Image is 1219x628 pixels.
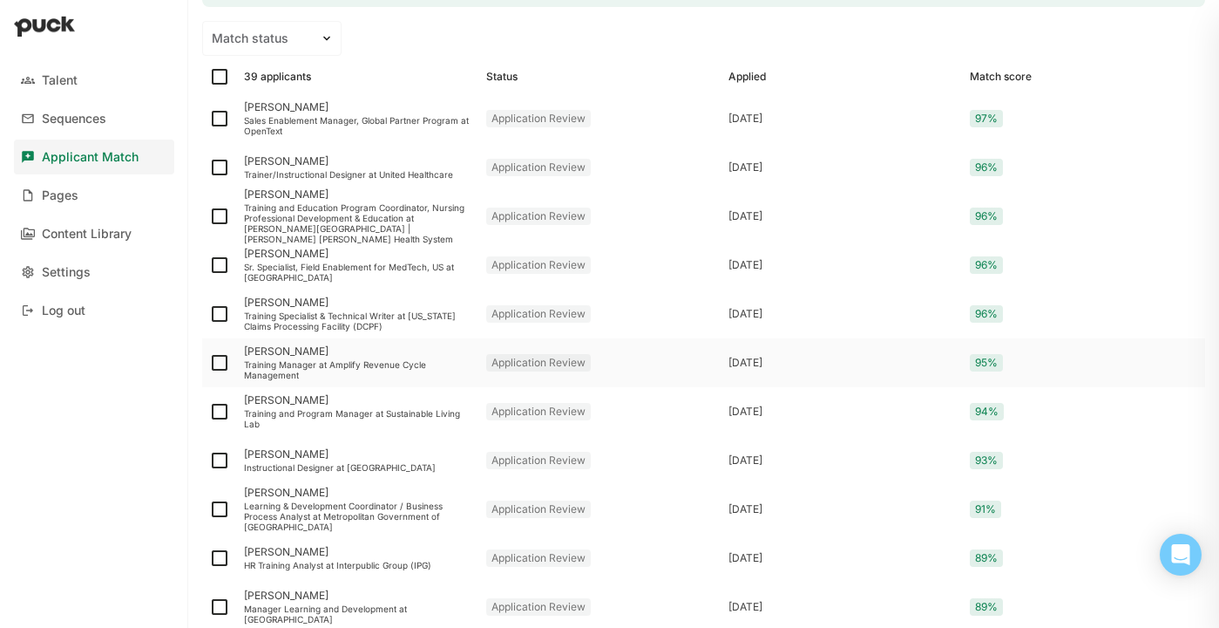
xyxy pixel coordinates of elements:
[244,71,311,83] div: 39 applicants
[244,188,472,201] div: [PERSON_NAME]
[14,63,174,98] a: Talent
[244,248,472,260] div: [PERSON_NAME]
[728,161,957,174] div: [DATE]
[486,354,591,372] div: Application Review
[244,101,472,113] div: [PERSON_NAME]
[42,150,139,165] div: Applicant Match
[728,454,957,467] div: [DATE]
[486,598,591,616] div: Application Review
[1160,534,1202,576] div: Open Intercom Messenger
[486,501,591,518] div: Application Review
[970,598,1003,616] div: 89%
[244,546,472,558] div: [PERSON_NAME]
[244,311,472,331] div: Training Specialist & Technical Writer at [US_STATE] Claims Processing Facility (DCPF)
[244,560,472,570] div: HR Training Analyst at Interpublic Group (IPG)
[42,188,78,203] div: Pages
[970,159,1003,176] div: 96%
[970,208,1003,225] div: 96%
[728,210,957,222] div: [DATE]
[728,71,766,83] div: Applied
[14,101,174,136] a: Sequences
[486,403,591,420] div: Application Review
[42,304,85,318] div: Log out
[486,452,591,469] div: Application Review
[42,112,106,126] div: Sequences
[42,73,78,88] div: Talent
[486,208,591,225] div: Application Review
[14,216,174,251] a: Content Library
[244,262,472,283] div: Sr. Specialist, Field Enablement for MedTech, US at [GEOGRAPHIC_DATA]
[486,71,518,83] div: Status
[42,227,132,242] div: Content Library
[728,406,957,418] div: [DATE]
[970,110,1003,127] div: 97%
[728,357,957,369] div: [DATE]
[728,113,957,125] div: [DATE]
[244,501,472,532] div: Learning & Development Coordinator / Business Process Analyst at Metropolitan Government of [GEOG...
[244,155,472,167] div: [PERSON_NAME]
[970,354,1003,372] div: 95%
[486,110,591,127] div: Application Review
[970,501,1001,518] div: 91%
[244,604,472,625] div: Manager Learning and Development at [GEOGRAPHIC_DATA]
[42,265,91,280] div: Settings
[486,159,591,176] div: Application Review
[728,259,957,271] div: [DATE]
[244,297,472,309] div: [PERSON_NAME]
[244,202,472,244] div: Training and Education Program Coordinator, Nursing Professional Development & Education at [PERS...
[244,590,472,602] div: [PERSON_NAME]
[486,549,591,567] div: Application Review
[244,115,472,136] div: Sales Enablement Manager, Global Partner Program at OpenText
[728,308,957,320] div: [DATE]
[728,601,957,613] div: [DATE]
[244,462,472,473] div: Instructional Designer at [GEOGRAPHIC_DATA]
[486,256,591,274] div: Application Review
[244,345,472,358] div: [PERSON_NAME]
[14,178,174,213] a: Pages
[728,503,957,515] div: [DATE]
[244,359,472,380] div: Training Manager at Amplify Revenue Cycle Management
[970,403,1004,420] div: 94%
[970,71,1032,83] div: Match score
[244,408,472,429] div: Training and Program Manager at Sustainable Living Lab
[970,305,1003,323] div: 96%
[244,394,472,406] div: [PERSON_NAME]
[14,255,174,290] a: Settings
[244,448,472,461] div: [PERSON_NAME]
[728,552,957,564] div: [DATE]
[244,487,472,499] div: [PERSON_NAME]
[486,305,591,323] div: Application Review
[970,549,1003,567] div: 89%
[14,140,174,174] a: Applicant Match
[970,256,1003,274] div: 96%
[970,452,1003,469] div: 93%
[244,169,472,180] div: Trainer/Instructional Designer at United Healthcare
